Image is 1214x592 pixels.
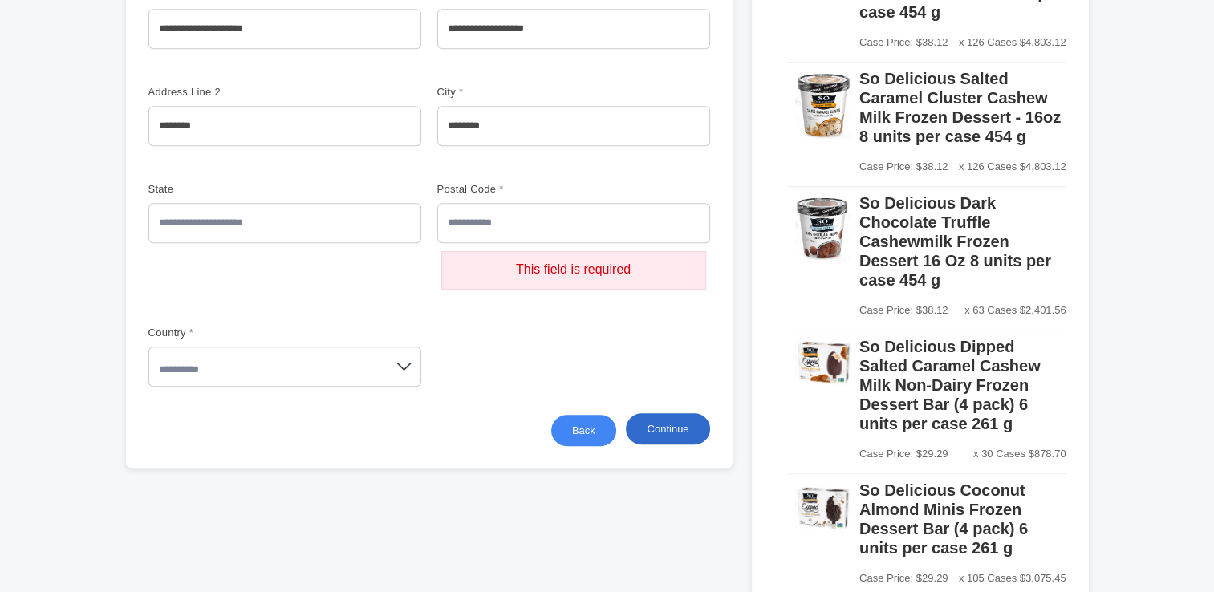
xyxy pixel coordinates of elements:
span: x 105 Cases $3,075.45 [959,569,1066,588]
span: Case Price: $38.12 [859,157,948,176]
span: Case Price: $29.29 [859,444,948,464]
button: Continue [626,413,709,444]
span: Case Price: $29.29 [859,569,948,588]
button: Back [551,415,616,446]
label: State [148,181,261,198]
h5: So Delicious Coconut Almond Minis Frozen Dessert Bar (4 pack) 6 units per case 261 g [859,480,1066,564]
span: x 30 Cases $878.70 [973,444,1066,464]
label: Country [148,325,261,342]
p: This field is required [441,251,706,290]
h5: So Delicious Dark Chocolate Truffle Cashewmilk Frozen Dessert 16 Oz 8 units per case 454 g [859,193,1066,296]
label: Postal Code [437,181,550,198]
span: Case Price: $38.12 [859,301,948,320]
label: Address Line 2 [148,84,261,101]
label: City [437,84,550,101]
span: x 126 Cases $4,803.12 [959,33,1066,52]
span: Case Price: $38.12 [859,33,948,52]
h5: So Delicious Dipped Salted Caramel Cashew Milk Non-Dairy Frozen Dessert Bar (4 pack) 6 units per ... [859,337,1066,440]
span: x 126 Cases $4,803.12 [959,157,1066,176]
span: x 63 Cases $2,401.56 [964,301,1066,320]
h5: So Delicious Salted Caramel Cluster Cashew Milk Frozen Dessert - 16oz 8 units per case 454 g [859,69,1066,152]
